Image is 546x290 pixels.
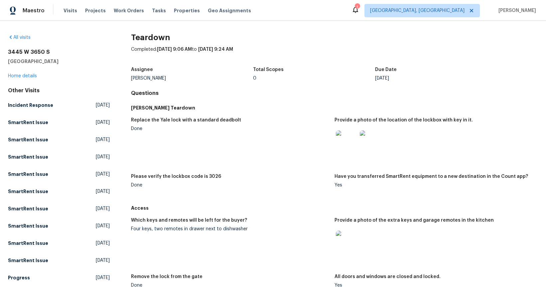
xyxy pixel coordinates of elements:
[8,205,48,212] h5: SmartRent Issue
[96,154,110,160] span: [DATE]
[8,203,110,215] a: SmartRent Issue[DATE]
[96,102,110,109] span: [DATE]
[96,188,110,195] span: [DATE]
[8,151,110,163] a: SmartRent Issue[DATE]
[8,102,53,109] h5: Incident Response
[131,90,538,97] h4: Questions
[8,237,110,249] a: SmartRent Issue[DATE]
[8,87,110,94] div: Other Visits
[355,4,359,11] div: 1
[157,47,192,52] span: [DATE] 9:06 AM
[496,7,536,14] span: [PERSON_NAME]
[8,272,110,284] a: Progress[DATE]
[8,240,48,247] h5: SmartRent Issue
[96,240,110,247] span: [DATE]
[253,76,375,81] div: 0
[8,134,110,146] a: SmartRent Issue[DATE]
[131,118,241,122] h5: Replace the Yale lock with a standard deadbolt
[131,105,538,111] h5: [PERSON_NAME] Teardown
[96,205,110,212] span: [DATE]
[8,220,110,232] a: SmartRent Issue[DATE]
[8,223,48,229] h5: SmartRent Issue
[8,35,31,40] a: All visits
[8,99,110,111] a: Incident Response[DATE]
[8,254,110,266] a: SmartRent Issue[DATE]
[131,46,538,63] div: Completed: to
[96,171,110,178] span: [DATE]
[96,223,110,229] span: [DATE]
[23,7,45,14] span: Maestro
[375,67,397,72] h5: Due Date
[8,188,48,195] h5: SmartRent Issue
[8,171,48,178] h5: SmartRent Issue
[8,185,110,197] a: SmartRent Issue[DATE]
[335,174,528,179] h5: Have you transferred SmartRent equipment to a new destination in the Count app?
[64,7,77,14] span: Visits
[8,154,48,160] h5: SmartRent Issue
[253,67,284,72] h5: Total Scopes
[8,58,110,65] h5: [GEOGRAPHIC_DATA]
[114,7,144,14] span: Work Orders
[131,76,253,81] div: [PERSON_NAME]
[8,168,110,180] a: SmartRent Issue[DATE]
[335,274,441,279] h5: All doors and windows are closed and locked.
[335,283,533,288] div: Yes
[335,183,533,187] div: Yes
[131,227,329,231] div: Four keys, two remotes in drawer next to dishwasher
[131,283,329,288] div: Done
[131,174,221,179] h5: Please verify the lockbox code is 3026
[131,34,538,41] h2: Teardown
[96,274,110,281] span: [DATE]
[335,118,473,122] h5: Provide a photo of the location of the lockbox with key in it.
[131,274,203,279] h5: Remove the lock from the gate
[131,126,329,131] div: Done
[8,116,110,128] a: SmartRent Issue[DATE]
[8,119,48,126] h5: SmartRent Issue
[335,218,494,223] h5: Provide a photo of the extra keys and garage remotes in the kitchen
[370,7,465,14] span: [GEOGRAPHIC_DATA], [GEOGRAPHIC_DATA]
[96,119,110,126] span: [DATE]
[8,274,30,281] h5: Progress
[152,8,166,13] span: Tasks
[131,183,329,187] div: Done
[96,257,110,264] span: [DATE]
[8,74,37,78] a: Home details
[375,76,497,81] div: [DATE]
[198,47,233,52] span: [DATE] 9:24 AM
[8,257,48,264] h5: SmartRent Issue
[174,7,200,14] span: Properties
[131,218,247,223] h5: Which keys and remotes will be left for the buyer?
[131,67,153,72] h5: Assignee
[131,205,538,211] h5: Access
[8,49,110,55] h2: 3445 W 3650 S
[96,136,110,143] span: [DATE]
[8,136,48,143] h5: SmartRent Issue
[208,7,251,14] span: Geo Assignments
[85,7,106,14] span: Projects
